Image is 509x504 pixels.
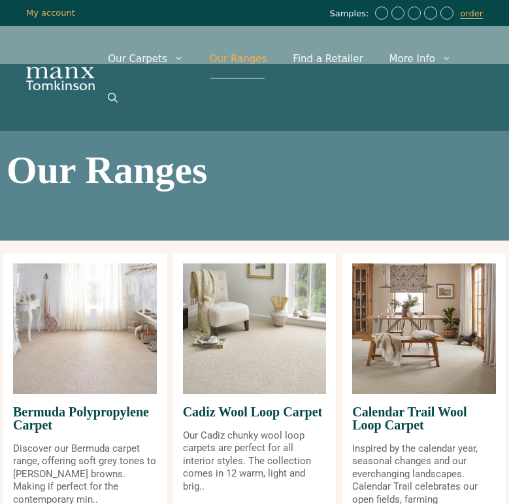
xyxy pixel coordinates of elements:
span: Cadiz Wool Loop Carpet [183,394,327,429]
a: Our Carpets [95,39,197,78]
span: Samples: [329,8,372,20]
h1: Our Ranges [7,150,502,190]
a: Our Ranges [197,39,280,78]
nav: Primary [95,39,483,118]
p: Our Cadiz chunky wool loop carpets are perfect for all interior styles. The collection comes in 1... [183,429,327,494]
img: Calendar Trail Wool Loop Carpet [352,263,496,394]
span: Calendar Trail Wool Loop Carpet [352,394,496,443]
a: Find a Retailer [280,39,376,78]
span: Bermuda Polypropylene Carpet [13,394,157,443]
a: My account [26,8,75,18]
img: Manx Tomkinson [26,67,95,90]
a: order [460,8,483,19]
a: More Info [376,39,465,78]
a: Open Search Bar [95,78,131,118]
img: Cadiz Wool Loop Carpet [183,263,327,394]
img: Bermuda Polypropylene Carpet [13,263,157,394]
